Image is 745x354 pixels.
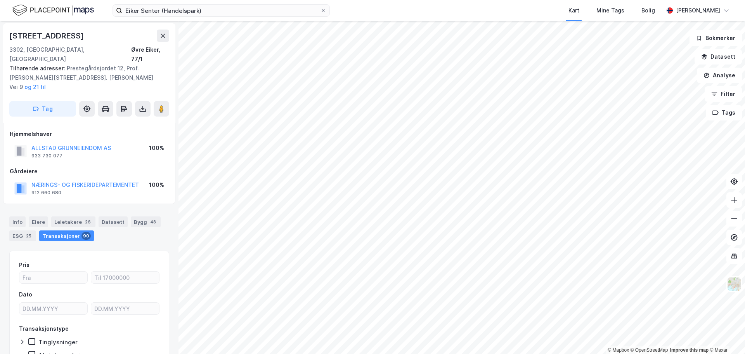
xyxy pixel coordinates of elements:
span: Tilhørende adresser: [9,65,67,71]
div: Prestegårdsjordet 12, Prof. [PERSON_NAME][STREET_ADDRESS]. [PERSON_NAME] Vei 9 [9,64,163,92]
div: Mine Tags [596,6,624,15]
div: 48 [149,218,158,226]
iframe: Chat Widget [706,317,745,354]
div: 90 [81,232,91,240]
div: Info [9,216,26,227]
div: Transaksjoner [39,230,94,241]
div: Datasett [99,216,128,227]
img: Z [727,277,742,291]
div: Øvre Eiker, 77/1 [131,45,169,64]
input: Til 17000000 [91,272,159,283]
button: Analyse [697,68,742,83]
div: [STREET_ADDRESS] [9,30,85,42]
div: Bygg [131,216,161,227]
div: Eiere [29,216,48,227]
div: ESG [9,230,36,241]
input: DD.MM.YYYY [19,303,87,314]
a: OpenStreetMap [631,347,668,353]
div: 100% [149,143,164,153]
button: Tags [706,105,742,120]
div: [PERSON_NAME] [676,6,720,15]
div: 25 [24,232,33,240]
div: Dato [19,290,32,299]
div: Transaksjonstype [19,324,69,333]
div: 3302, [GEOGRAPHIC_DATA], [GEOGRAPHIC_DATA] [9,45,131,64]
img: logo.f888ab2527a4732fd821a326f86c7f29.svg [12,3,94,17]
div: Bolig [641,6,655,15]
a: Improve this map [670,347,709,353]
div: Pris [19,260,29,270]
button: Tag [9,101,76,117]
div: Leietakere [51,216,95,227]
button: Datasett [695,49,742,65]
button: Bokmerker [690,30,742,46]
div: Tinglysninger [38,338,78,346]
div: 912 660 680 [31,190,61,196]
div: 26 [83,218,92,226]
div: Gårdeiere [10,167,169,176]
input: Søk på adresse, matrikkel, gårdeiere, leietakere eller personer [122,5,320,16]
a: Mapbox [608,347,629,353]
input: DD.MM.YYYY [91,303,159,314]
div: Kart [568,6,579,15]
button: Filter [705,86,742,102]
div: 100% [149,180,164,190]
div: Hjemmelshaver [10,129,169,139]
div: 933 730 077 [31,153,62,159]
input: Fra [19,272,87,283]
